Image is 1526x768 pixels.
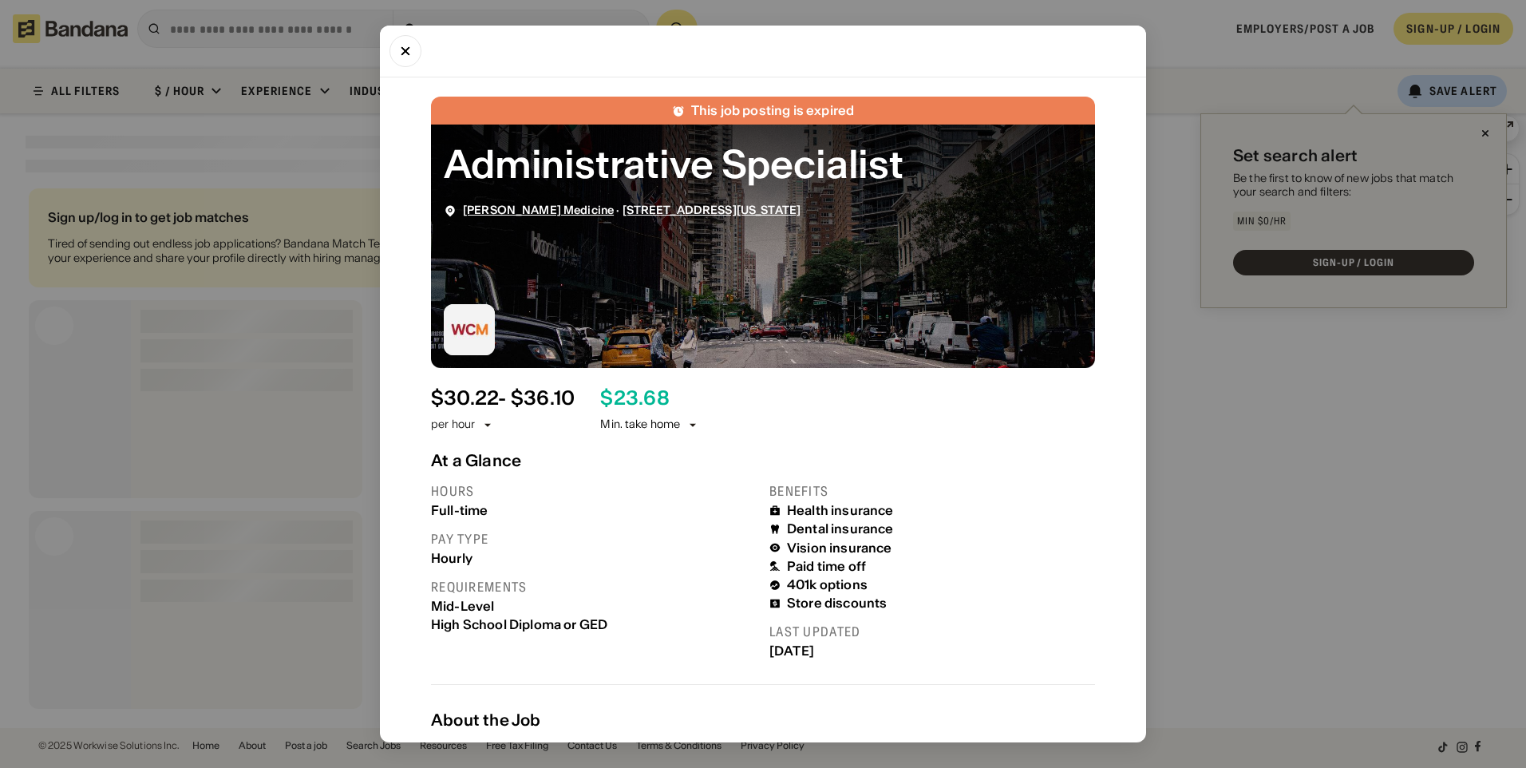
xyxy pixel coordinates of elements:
[787,503,894,518] div: Health insurance
[769,624,1095,640] div: Last updated
[431,531,757,548] div: Pay type
[431,451,1095,470] div: At a Glance
[463,203,614,217] a: [PERSON_NAME] Medicine
[787,559,866,574] div: Paid time off
[431,483,757,500] div: Hours
[431,503,757,518] div: Full-time
[431,417,475,433] div: per hour
[444,304,495,355] img: Weill Cornell Medicine logo
[691,103,854,118] div: This job posting is expired
[389,35,421,67] button: Close
[787,577,868,592] div: 401k options
[600,387,669,410] div: $ 23.68
[431,599,757,614] div: Mid-Level
[623,203,801,217] a: [STREET_ADDRESS][US_STATE]
[600,417,699,433] div: Min. take home
[444,137,1082,191] div: Administrative Specialist
[769,643,1095,659] div: [DATE]
[431,711,1095,730] div: About the Job
[463,204,801,217] div: ·
[431,579,757,596] div: Requirements
[769,483,1095,500] div: Benefits
[787,596,887,611] div: Store discounts
[787,540,892,556] div: Vision insurance
[787,521,894,536] div: Dental insurance
[431,551,757,566] div: Hourly
[431,617,757,632] div: High School Diploma or GED
[431,387,575,410] div: $ 30.22 - $36.10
